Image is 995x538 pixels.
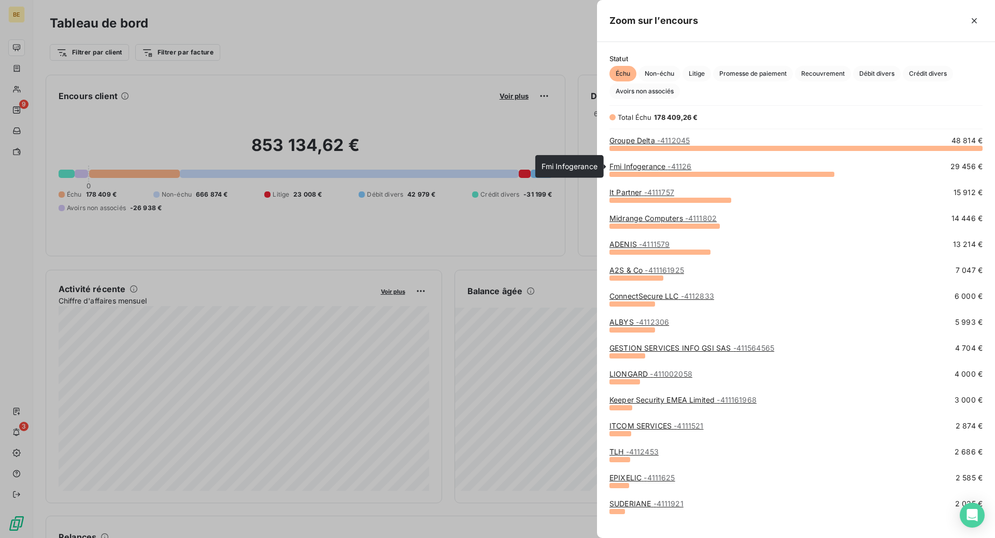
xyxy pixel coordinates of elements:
[609,499,684,508] a: SUDERIANE
[609,395,757,404] a: Keeper Security EMEA Limited
[951,135,983,146] span: 48 814 €
[955,525,983,535] span: 2 000 €
[955,395,983,405] span: 3 000 €
[950,161,983,172] span: 29 456 €
[956,265,983,275] span: 7 047 €
[953,239,983,250] span: 13 214 €
[954,187,983,198] span: 15 912 €
[955,317,983,327] span: 5 993 €
[609,188,674,197] a: It Partner
[609,13,698,28] h5: Zoom sur l’encours
[609,292,714,300] a: ConnectSecure LLC
[853,66,901,81] button: Débit divers
[733,343,775,352] span: - 411564565
[638,66,680,81] button: Non-échu
[659,525,699,534] span: - 411162014
[609,266,684,274] a: A2S & Co
[609,525,698,534] a: IRONSCALES
[609,54,983,63] span: Statut
[717,395,757,404] span: - 411161968
[960,503,985,528] div: Open Intercom Messenger
[609,343,774,352] a: GESTION SERVICES INFO GSI SAS
[609,369,692,378] a: LIONGARD
[681,292,714,300] span: - 4112833
[645,266,684,274] span: - 411161925
[653,499,684,508] span: - 4111921
[609,473,675,482] a: EPIXELIC
[955,369,983,379] span: 4 000 €
[626,447,659,456] span: - 4112453
[609,318,669,326] a: ALBYS
[657,136,690,145] span: - 4112045
[903,66,953,81] button: Crédit divers
[644,473,675,482] span: - 4111625
[956,473,983,483] span: 2 585 €
[609,421,703,430] a: ITCOM SERVICES
[955,499,983,509] span: 2 025 €
[597,135,995,526] div: grid
[674,421,703,430] span: - 4111521
[683,66,711,81] button: Litige
[609,66,636,81] button: Échu
[667,162,691,171] span: - 41126
[644,188,674,197] span: - 4111757
[609,240,670,249] a: ADENIS
[955,291,983,301] span: 6 000 €
[654,113,698,121] span: 178 409,26 €
[685,214,717,223] span: - 4111802
[542,162,598,171] span: Fmi Infogerance
[639,240,670,249] span: - 4111579
[609,84,680,99] button: Avoirs non associés
[609,214,717,223] a: Midrange Computers
[713,66,793,81] button: Promesse de paiement
[955,447,983,457] span: 2 686 €
[609,447,659,456] a: TLH
[650,369,692,378] span: - 411002058
[636,318,669,326] span: - 4112306
[955,343,983,353] span: 4 704 €
[609,162,691,171] a: Fmi Infogerance
[951,213,983,224] span: 14 446 €
[956,421,983,431] span: 2 874 €
[795,66,851,81] button: Recouvrement
[618,113,652,121] span: Total Échu
[609,136,690,145] a: Groupe Delta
